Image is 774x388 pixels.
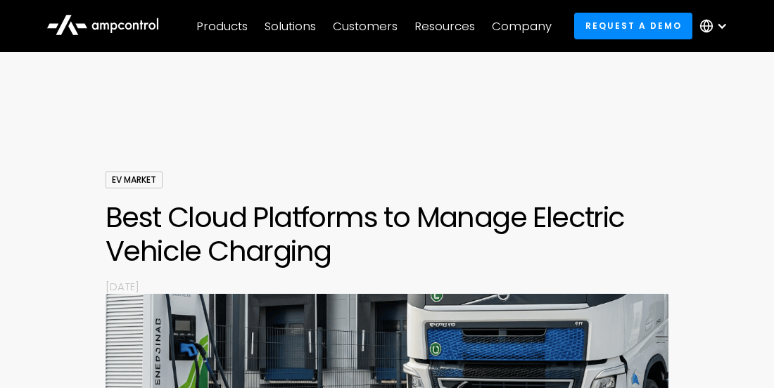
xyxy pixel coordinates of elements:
[106,279,668,294] p: [DATE]
[492,18,552,34] div: Company
[333,18,398,34] div: Customers
[196,18,248,34] div: Products
[414,18,475,34] div: Resources
[106,172,163,188] div: EV Market
[265,18,316,34] div: Solutions
[106,200,668,268] h1: Best Cloud Platforms to Manage Electric Vehicle Charging
[574,13,692,39] a: Request a demo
